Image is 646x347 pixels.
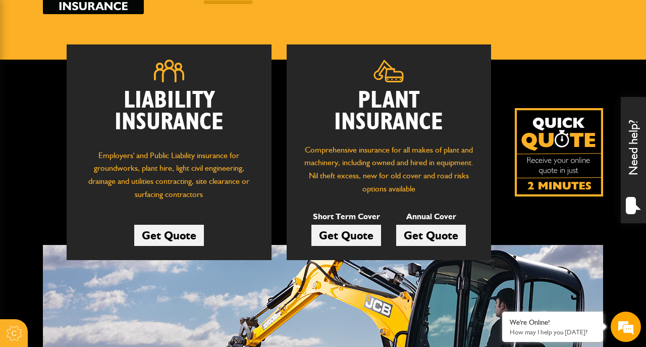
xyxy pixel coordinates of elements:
[311,225,381,246] a: Get Quote
[510,328,596,336] p: How may I help you today?
[396,225,466,246] a: Get Quote
[621,97,646,223] div: Need help?
[82,149,256,206] p: Employers' and Public Liability insurance for groundworks, plant hire, light civil engineering, d...
[302,143,476,195] p: Comprehensive insurance for all makes of plant and machinery, including owned and hired in equipm...
[134,225,204,246] a: Get Quote
[515,108,603,196] img: Quick Quote
[510,318,596,327] div: We're Online!
[311,210,381,223] p: Short Term Cover
[302,90,476,133] h2: Plant Insurance
[396,210,466,223] p: Annual Cover
[515,108,603,196] a: Get your insurance quote isn just 2-minutes
[82,90,256,139] h2: Liability Insurance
